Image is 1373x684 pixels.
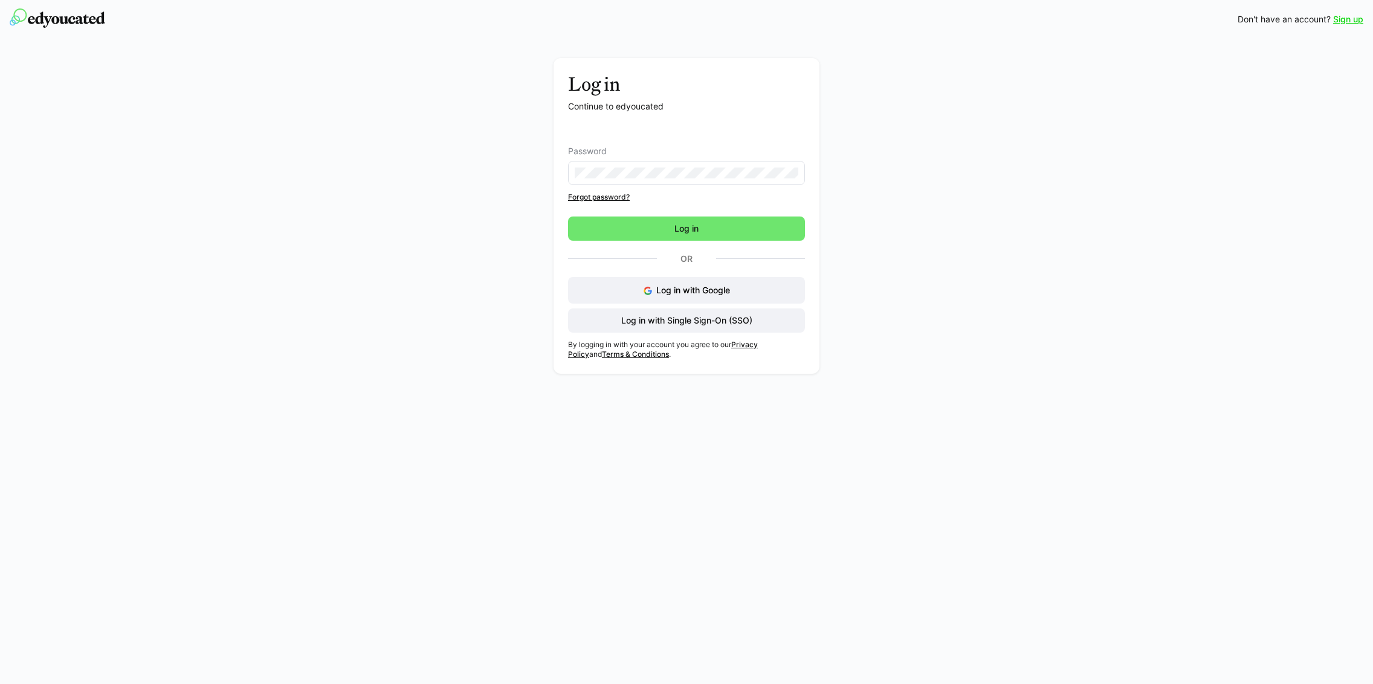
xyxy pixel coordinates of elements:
[1333,13,1363,25] a: Sign up
[568,340,758,359] a: Privacy Policy
[673,223,700,235] span: Log in
[657,250,716,267] p: Or
[568,308,805,333] button: Log in with Single Sign-On (SSO)
[568,217,805,241] button: Log in
[568,192,805,202] a: Forgot password?
[656,285,730,295] span: Log in with Google
[568,100,805,112] p: Continue to edyoucated
[568,277,805,304] button: Log in with Google
[619,314,754,327] span: Log in with Single Sign-On (SSO)
[10,8,105,28] img: edyoucated
[1238,13,1331,25] span: Don't have an account?
[568,73,805,96] h3: Log in
[568,340,805,359] p: By logging in with your account you agree to our and .
[602,350,669,359] a: Terms & Conditions
[568,146,607,156] span: Password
